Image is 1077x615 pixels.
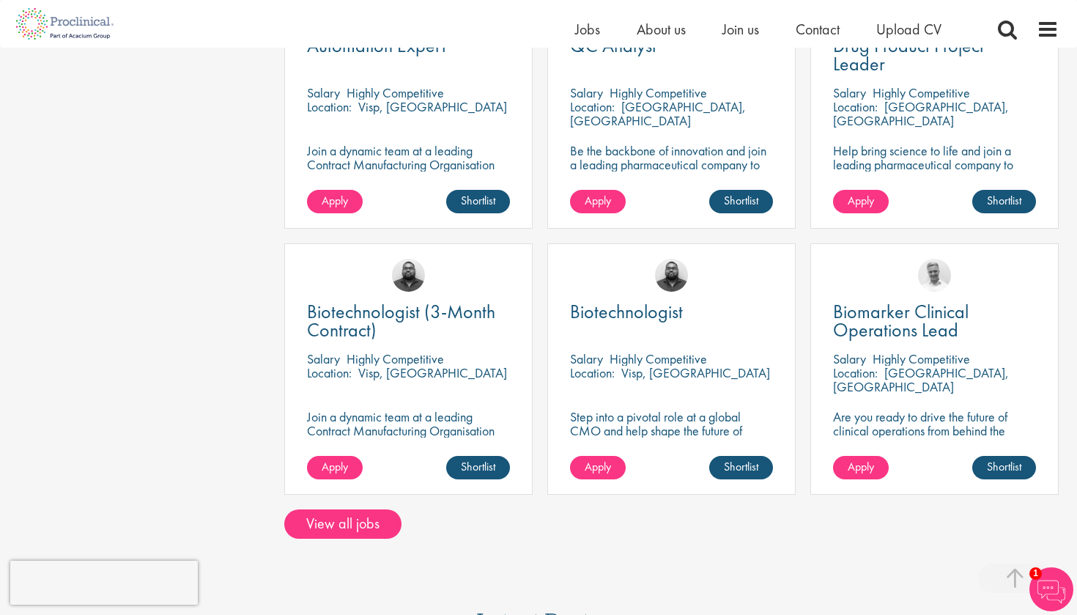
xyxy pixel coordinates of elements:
[358,364,507,381] p: Visp, [GEOGRAPHIC_DATA]
[570,37,773,55] a: QC Analyst
[709,456,773,479] a: Shortlist
[307,364,352,381] span: Location:
[307,299,495,342] span: Biotechnologist (3-Month Contract)
[833,98,878,115] span: Location:
[10,561,198,605] iframe: reCAPTCHA
[307,37,510,55] a: Automation Expert
[833,364,878,381] span: Location:
[570,84,603,101] span: Salary
[833,84,866,101] span: Salary
[570,299,683,324] span: Biotechnologist
[796,20,840,39] a: Contact
[655,259,688,292] img: Ashley Bennett
[284,509,401,539] a: View all jobs
[322,459,348,474] span: Apply
[347,350,444,367] p: Highly Competitive
[307,98,352,115] span: Location:
[585,193,611,208] span: Apply
[570,98,615,115] span: Location:
[833,456,889,479] a: Apply
[873,84,970,101] p: Highly Competitive
[322,193,348,208] span: Apply
[1029,567,1042,580] span: 1
[972,190,1036,213] a: Shortlist
[570,190,626,213] a: Apply
[307,410,510,479] p: Join a dynamic team at a leading Contract Manufacturing Organisation (CMO) and contribute to grou...
[446,456,510,479] a: Shortlist
[392,259,425,292] img: Ashley Bennett
[570,350,603,367] span: Salary
[833,410,1036,479] p: Are you ready to drive the future of clinical operations from behind the scenes? Looking to be in...
[610,84,707,101] p: Highly Competitive
[873,350,970,367] p: Highly Competitive
[307,303,510,339] a: Biotechnologist (3-Month Contract)
[833,144,1036,213] p: Help bring science to life and join a leading pharmaceutical company to play a key role in delive...
[833,303,1036,339] a: Biomarker Clinical Operations Lead
[833,350,866,367] span: Salary
[570,410,773,452] p: Step into a pivotal role at a global CMO and help shape the future of healthcare manufacturing.
[575,20,600,39] a: Jobs
[833,190,889,213] a: Apply
[621,364,770,381] p: Visp, [GEOGRAPHIC_DATA]
[347,84,444,101] p: Highly Competitive
[722,20,759,39] a: Join us
[570,303,773,321] a: Biotechnologist
[307,350,340,367] span: Salary
[307,190,363,213] a: Apply
[307,144,510,213] p: Join a dynamic team at a leading Contract Manufacturing Organisation (CMO) and contribute to grou...
[833,98,1009,129] p: [GEOGRAPHIC_DATA], [GEOGRAPHIC_DATA]
[446,190,510,213] a: Shortlist
[358,98,507,115] p: Visp, [GEOGRAPHIC_DATA]
[972,456,1036,479] a: Shortlist
[833,37,1036,73] a: Drug Product Project Leader
[570,456,626,479] a: Apply
[585,459,611,474] span: Apply
[848,459,874,474] span: Apply
[709,190,773,213] a: Shortlist
[918,259,951,292] img: Joshua Bye
[833,33,984,76] span: Drug Product Project Leader
[876,20,941,39] a: Upload CV
[833,364,1009,395] p: [GEOGRAPHIC_DATA], [GEOGRAPHIC_DATA]
[570,144,773,199] p: Be the backbone of innovation and join a leading pharmaceutical company to help keep life-changin...
[1029,567,1073,611] img: Chatbot
[570,98,746,129] p: [GEOGRAPHIC_DATA], [GEOGRAPHIC_DATA]
[833,299,969,342] span: Biomarker Clinical Operations Lead
[570,364,615,381] span: Location:
[307,456,363,479] a: Apply
[307,84,340,101] span: Salary
[637,20,686,39] a: About us
[848,193,874,208] span: Apply
[610,350,707,367] p: Highly Competitive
